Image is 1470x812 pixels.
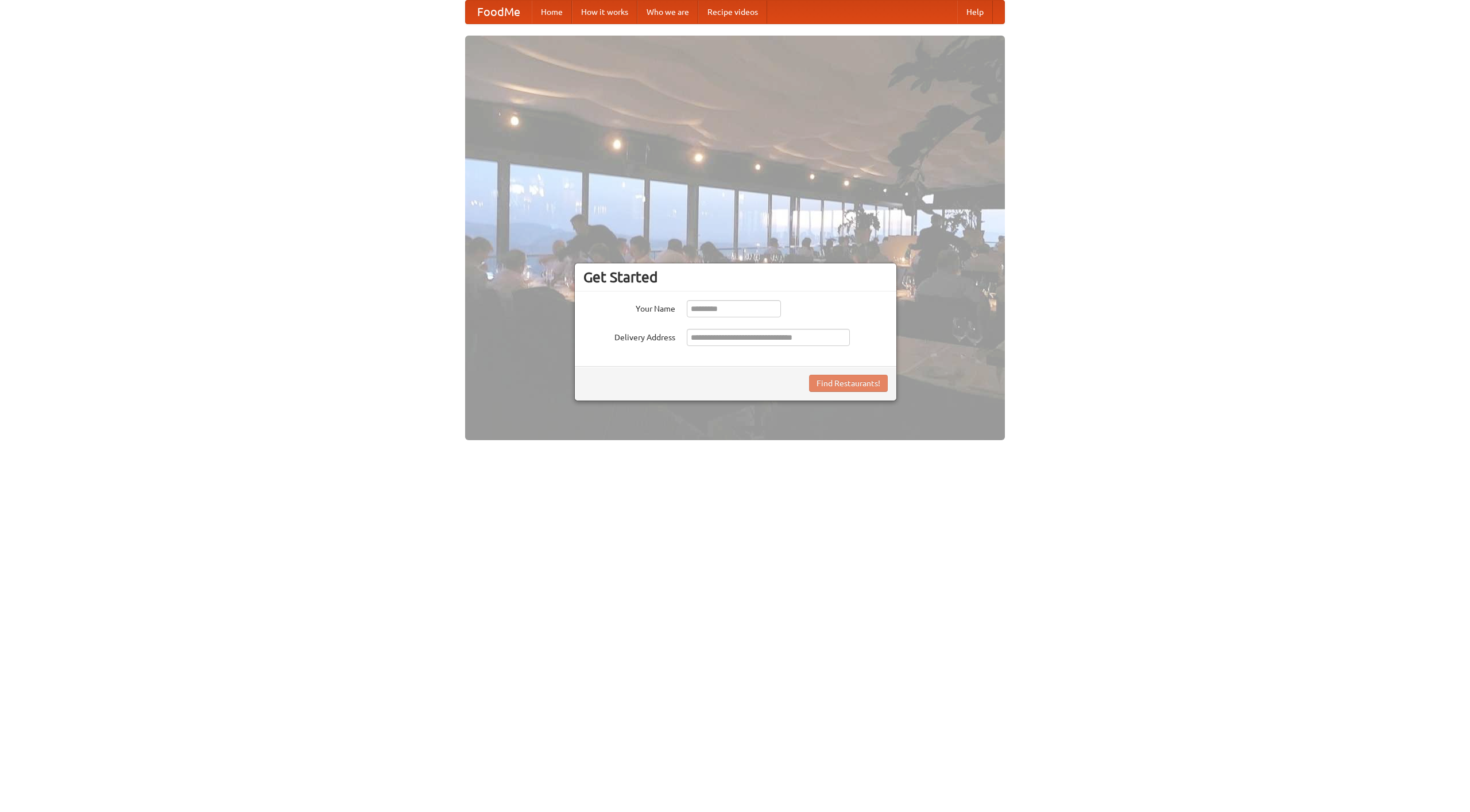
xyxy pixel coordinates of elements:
button: Find Restaurants! [809,375,888,392]
a: FoodMe [466,1,532,24]
h3: Get Started [583,269,888,286]
a: Home [532,1,572,24]
label: Your Name [583,300,675,314]
a: Recipe videos [698,1,767,24]
a: Help [957,1,993,24]
a: How it works [572,1,637,24]
label: Delivery Address [583,329,675,343]
a: Who we are [637,1,698,24]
